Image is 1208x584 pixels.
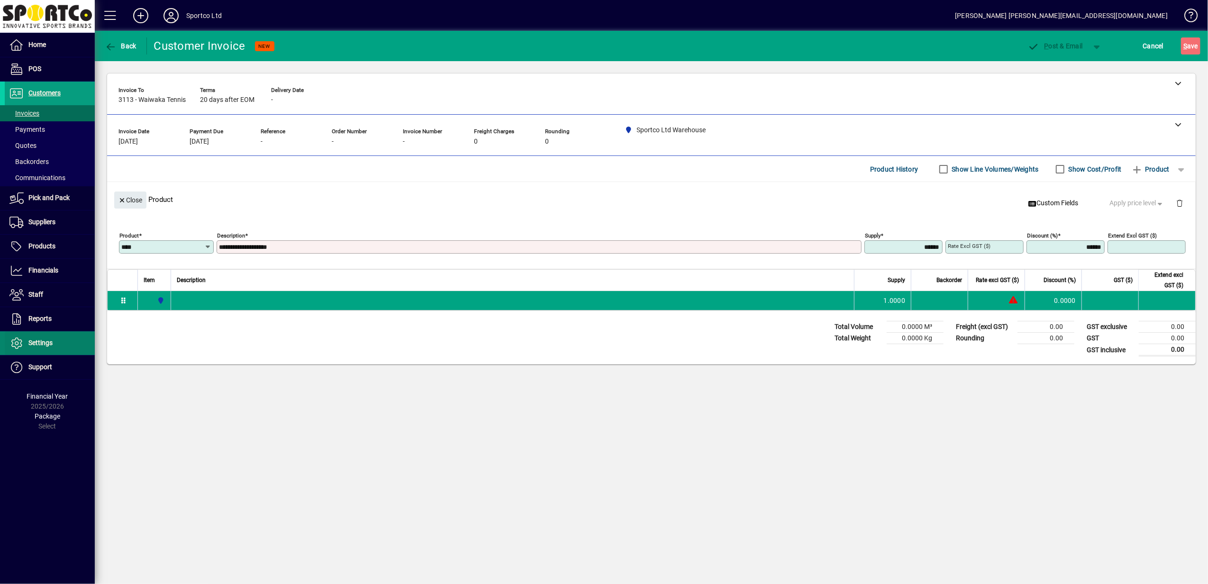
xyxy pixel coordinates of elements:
[1139,333,1196,344] td: 0.00
[1023,37,1088,55] button: Post & Email
[114,192,146,209] button: Close
[1183,42,1187,50] span: S
[9,158,49,165] span: Backorders
[887,333,944,344] td: 0.0000 Kg
[936,275,962,285] span: Backorder
[9,142,36,149] span: Quotes
[28,363,52,371] span: Support
[1028,198,1079,208] span: Custom Fields
[1143,38,1164,54] span: Cancel
[870,162,918,177] span: Product History
[144,275,155,285] span: Item
[112,195,149,204] app-page-header-button: Close
[332,138,334,146] span: -
[35,412,60,420] span: Package
[888,275,905,285] span: Supply
[5,137,95,154] a: Quotes
[830,321,887,333] td: Total Volume
[5,235,95,258] a: Products
[5,121,95,137] a: Payments
[5,57,95,81] a: POS
[28,89,61,97] span: Customers
[28,291,43,298] span: Staff
[1139,344,1196,356] td: 0.00
[951,333,1017,344] td: Rounding
[28,266,58,274] span: Financials
[1027,232,1058,239] mat-label: Discount (%)
[105,42,136,50] span: Back
[28,218,55,226] span: Suppliers
[1110,198,1165,208] span: Apply price level
[28,41,46,48] span: Home
[9,126,45,133] span: Payments
[95,37,147,55] app-page-header-button: Back
[154,38,245,54] div: Customer Invoice
[1168,199,1191,207] app-page-header-button: Delete
[865,232,881,239] mat-label: Supply
[156,7,186,24] button: Profile
[28,339,53,347] span: Settings
[1082,333,1139,344] td: GST
[217,232,245,239] mat-label: Description
[154,295,165,306] span: Sportco Ltd Warehouse
[1141,37,1166,55] button: Cancel
[1106,195,1169,212] button: Apply price level
[5,356,95,379] a: Support
[5,307,95,331] a: Reports
[107,182,1196,217] div: Product
[259,43,271,49] span: NEW
[200,96,254,104] span: 20 days after EOM
[1025,195,1082,212] button: Custom Fields
[884,296,906,305] span: 1.0000
[951,321,1017,333] td: Freight (excl GST)
[9,109,39,117] span: Invoices
[5,105,95,121] a: Invoices
[474,138,478,146] span: 0
[1144,270,1183,291] span: Extend excl GST ($)
[1082,321,1139,333] td: GST exclusive
[866,161,922,178] button: Product History
[1183,38,1198,54] span: ave
[102,37,139,55] button: Back
[5,283,95,307] a: Staff
[190,138,209,146] span: [DATE]
[28,315,52,322] span: Reports
[126,7,156,24] button: Add
[976,275,1019,285] span: Rate excl GST ($)
[403,138,405,146] span: -
[1177,2,1196,33] a: Knowledge Base
[1017,321,1074,333] td: 0.00
[118,138,138,146] span: [DATE]
[118,96,186,104] span: 3113 - Waiwaka Tennis
[271,96,273,104] span: -
[9,174,65,182] span: Communications
[948,243,990,249] mat-label: Rate excl GST ($)
[1025,291,1081,310] td: 0.0000
[1017,333,1074,344] td: 0.00
[1114,275,1133,285] span: GST ($)
[5,186,95,210] a: Pick and Pack
[5,170,95,186] a: Communications
[28,242,55,250] span: Products
[5,210,95,234] a: Suppliers
[5,154,95,170] a: Backorders
[28,194,70,201] span: Pick and Pack
[28,65,41,73] span: POS
[1139,321,1196,333] td: 0.00
[261,138,263,146] span: -
[1028,42,1083,50] span: ost & Email
[27,392,68,400] span: Financial Year
[5,33,95,57] a: Home
[955,8,1168,23] div: [PERSON_NAME] [PERSON_NAME][EMAIL_ADDRESS][DOMAIN_NAME]
[1181,37,1200,55] button: Save
[950,164,1039,174] label: Show Line Volumes/Weights
[186,8,222,23] div: Sportco Ltd
[5,259,95,283] a: Financials
[5,331,95,355] a: Settings
[1067,164,1122,174] label: Show Cost/Profit
[1045,42,1049,50] span: P
[1044,275,1076,285] span: Discount (%)
[1108,232,1157,239] mat-label: Extend excl GST ($)
[830,333,887,344] td: Total Weight
[887,321,944,333] td: 0.0000 M³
